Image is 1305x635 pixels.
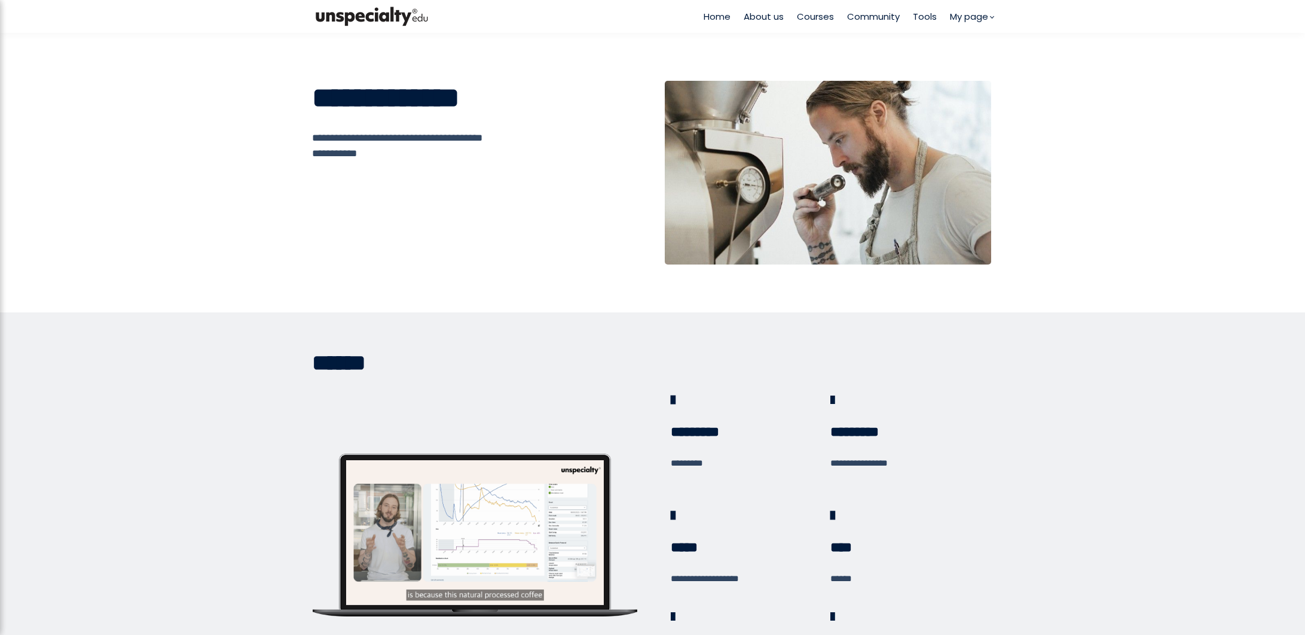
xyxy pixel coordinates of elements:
[704,10,731,23] a: Home
[950,10,994,23] a: My page
[744,10,784,23] a: About us
[312,4,432,29] img: bc390a18feecddb333977e298b3a00a1.png
[913,10,937,23] a: Tools
[950,10,988,23] span: My page
[797,10,834,23] a: Courses
[847,10,900,23] a: Community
